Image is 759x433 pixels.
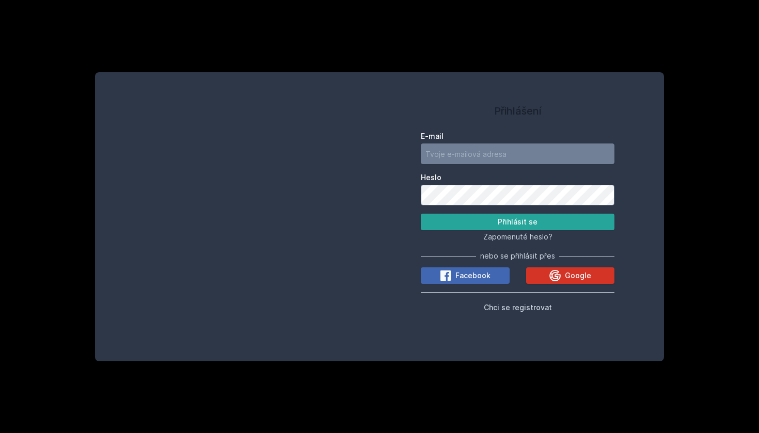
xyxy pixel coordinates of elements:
button: Facebook [421,267,510,284]
span: Facebook [455,270,491,281]
input: Tvoje e-mailová adresa [421,143,614,164]
label: Heslo [421,172,614,183]
span: Zapomenuté heslo? [483,232,552,241]
h1: Přihlášení [421,103,614,119]
button: Chci se registrovat [484,301,552,313]
button: Přihlásit se [421,214,614,230]
span: nebo se přihlásit přes [480,251,555,261]
span: Chci se registrovat [484,303,552,312]
button: Google [526,267,615,284]
label: E-mail [421,131,614,141]
span: Google [565,270,591,281]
